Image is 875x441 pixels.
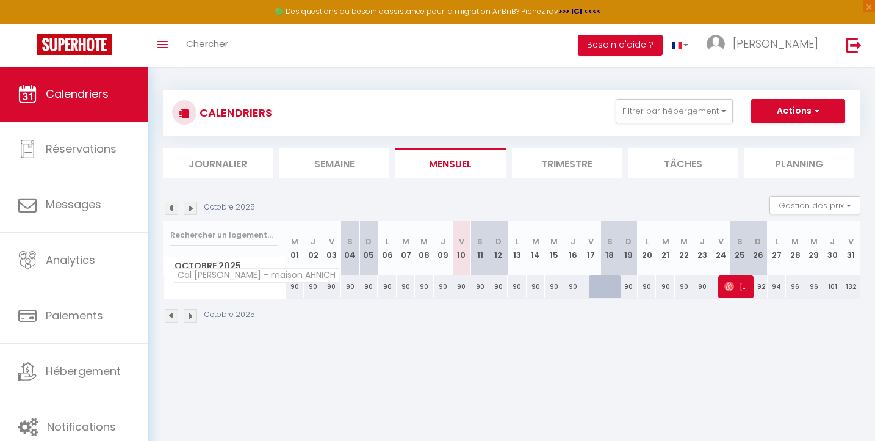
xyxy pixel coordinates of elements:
abbr: L [386,236,389,247]
abbr: M [662,236,669,247]
th: 31 [841,221,860,275]
span: [PERSON_NAME] [724,275,749,298]
div: 90 [434,275,452,298]
div: 90 [656,275,674,298]
abbr: L [775,236,779,247]
span: Octobre 2025 [164,257,285,275]
th: 15 [545,221,563,275]
abbr: S [737,236,743,247]
div: 94 [768,275,786,298]
abbr: V [588,236,594,247]
button: Besoin d'aide ? [578,35,663,56]
div: 90 [638,275,656,298]
span: Chercher [186,37,228,50]
th: 26 [749,221,767,275]
th: 17 [582,221,600,275]
a: ... [PERSON_NAME] [697,24,834,67]
span: Messages [46,197,101,212]
div: 90 [675,275,693,298]
abbr: S [477,236,483,247]
abbr: M [291,236,298,247]
div: 96 [786,275,804,298]
div: 92 [749,275,767,298]
span: Analytics [46,252,95,268]
button: Actions [751,99,845,123]
th: 20 [638,221,656,275]
th: 02 [304,221,322,275]
abbr: M [420,236,428,247]
div: 90 [359,275,378,298]
th: 27 [768,221,786,275]
th: 07 [397,221,415,275]
div: 90 [397,275,415,298]
abbr: V [718,236,724,247]
abbr: M [810,236,818,247]
th: 12 [489,221,508,275]
abbr: D [625,236,632,247]
abbr: D [755,236,761,247]
span: Paiements [46,308,103,323]
img: logout [846,37,862,53]
div: 90 [693,275,711,298]
div: 90 [527,275,545,298]
th: 05 [359,221,378,275]
strong: >>> ICI <<<< [558,6,601,16]
th: 10 [452,221,470,275]
li: Mensuel [395,148,506,178]
div: 132 [841,275,860,298]
th: 06 [378,221,396,275]
th: 11 [470,221,489,275]
th: 14 [527,221,545,275]
th: 18 [600,221,619,275]
p: Octobre 2025 [204,309,255,321]
span: Calendriers [46,86,109,101]
th: 28 [786,221,804,275]
span: Cal [PERSON_NAME] - maison AHNICH [173,268,339,283]
abbr: L [645,236,649,247]
p: Octobre 2025 [204,202,255,213]
abbr: M [680,236,688,247]
span: Hébergement [46,363,121,379]
li: Planning [744,148,855,178]
div: 90 [304,275,322,298]
div: 90 [341,275,359,298]
abbr: J [700,236,705,247]
th: 30 [823,221,841,275]
div: 90 [508,275,526,298]
abbr: J [441,236,445,247]
button: Filtrer par hébergement [616,99,733,123]
abbr: S [347,236,353,247]
th: 25 [730,221,749,275]
input: Rechercher un logement... [170,224,278,246]
abbr: J [311,236,315,247]
span: [PERSON_NAME] [733,36,818,51]
abbr: V [459,236,464,247]
abbr: J [571,236,575,247]
div: 90 [378,275,396,298]
div: 101 [823,275,841,298]
li: Semaine [279,148,390,178]
abbr: J [830,236,835,247]
li: Trimestre [512,148,622,178]
div: 90 [563,275,582,298]
th: 04 [341,221,359,275]
a: Chercher [177,24,237,67]
th: 09 [434,221,452,275]
img: Super Booking [37,34,112,55]
th: 19 [619,221,638,275]
abbr: M [402,236,409,247]
th: 16 [563,221,582,275]
th: 13 [508,221,526,275]
div: 96 [804,275,823,298]
th: 29 [804,221,823,275]
abbr: D [495,236,502,247]
div: 90 [545,275,563,298]
abbr: V [848,236,854,247]
abbr: M [550,236,558,247]
abbr: M [791,236,799,247]
li: Tâches [628,148,738,178]
abbr: S [607,236,613,247]
span: Réservations [46,141,117,156]
h3: CALENDRIERS [196,99,272,126]
div: 90 [470,275,489,298]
